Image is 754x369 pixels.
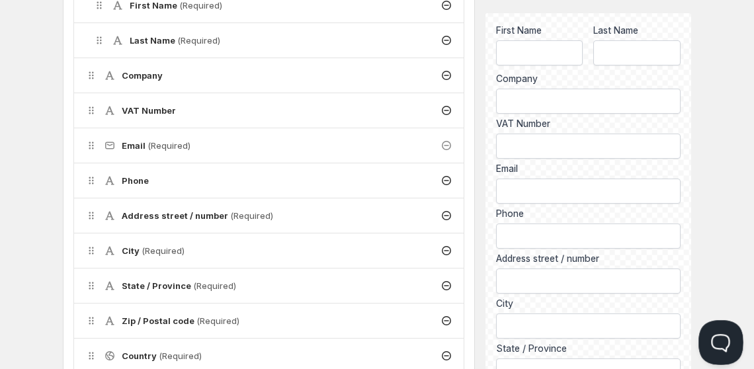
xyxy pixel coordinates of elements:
[122,279,236,292] h4: State / Province
[193,280,236,291] span: (Required)
[122,139,190,152] h4: Email
[496,24,583,37] label: First Name
[496,252,681,265] label: Address street / number
[122,104,176,117] h4: VAT Number
[130,34,220,47] h4: Last Name
[496,162,681,175] div: Email
[122,244,185,257] h4: City
[142,245,185,256] span: (Required)
[496,297,681,310] label: City
[496,207,681,220] label: Phone
[122,209,273,222] h4: Address street / number
[122,69,163,82] h4: Company
[698,320,743,365] iframe: Help Scout Beacon - Open
[122,174,149,187] h4: Phone
[496,342,681,355] label: State / Province
[177,35,220,46] span: (Required)
[230,210,273,221] span: (Required)
[593,24,681,37] label: Last Name
[196,315,239,326] span: (Required)
[122,349,202,362] h4: Country
[496,117,681,130] label: VAT Number
[496,72,681,85] label: Company
[122,314,239,327] h4: Zip / Postal code
[159,350,202,361] span: (Required)
[147,140,190,151] span: (Required)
